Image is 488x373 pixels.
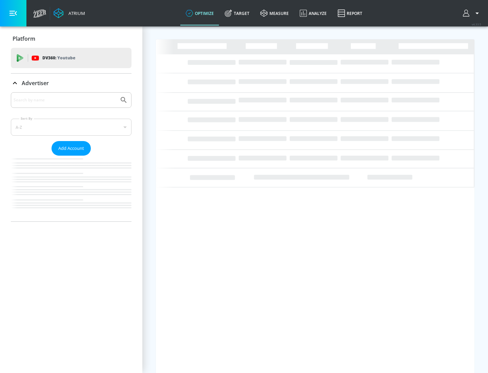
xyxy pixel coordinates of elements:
nav: list of Advertiser [11,156,131,221]
a: optimize [180,1,219,25]
div: Atrium [66,10,85,16]
p: Advertiser [22,79,49,87]
div: Platform [11,29,131,48]
a: Atrium [54,8,85,18]
label: Sort By [19,116,34,121]
p: Youtube [57,54,75,61]
span: Add Account [58,144,84,152]
a: measure [255,1,294,25]
a: Report [332,1,368,25]
span: v 4.33.5 [472,22,481,26]
div: Advertiser [11,74,131,93]
input: Search by name [14,96,116,104]
div: A-Z [11,119,131,136]
a: Target [219,1,255,25]
button: Add Account [52,141,91,156]
div: DV360: Youtube [11,48,131,68]
p: Platform [13,35,35,42]
div: Advertiser [11,92,131,221]
p: DV360: [42,54,75,62]
a: Analyze [294,1,332,25]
